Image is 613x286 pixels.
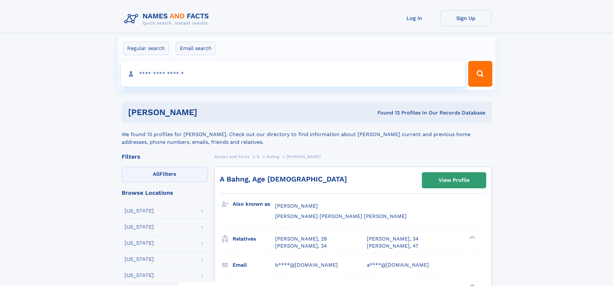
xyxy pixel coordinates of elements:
[125,241,154,246] div: [US_STATE]
[214,153,250,161] a: Names and Facts
[123,42,169,55] label: Regular search
[125,224,154,230] div: [US_STATE]
[121,61,466,87] input: search input
[275,235,327,242] a: [PERSON_NAME], 29
[257,154,260,159] span: B
[257,153,260,161] a: B
[153,171,160,177] span: All
[233,199,275,210] h3: Also known as
[122,10,214,28] img: Logo Names and Facts
[233,233,275,244] h3: Relatives
[176,42,216,55] label: Email search
[122,167,208,182] label: Filters
[275,203,318,209] span: [PERSON_NAME]
[275,242,327,250] a: [PERSON_NAME], 34
[125,208,154,213] div: [US_STATE]
[122,190,208,196] div: Browse Locations
[125,257,154,262] div: [US_STATE]
[267,153,279,161] a: Bahng
[468,235,476,239] div: ❯
[389,10,440,26] a: Log In
[440,10,492,26] a: Sign Up
[275,213,407,219] span: [PERSON_NAME] [PERSON_NAME] [PERSON_NAME]
[367,235,419,242] a: [PERSON_NAME], 34
[286,154,321,159] span: [PERSON_NAME]
[122,154,208,160] div: Filters
[468,61,492,87] button: Search Button
[233,260,275,271] h3: Email
[125,273,154,278] div: [US_STATE]
[128,108,287,116] h1: [PERSON_NAME]
[220,175,347,183] a: A Bahng, Age [DEMOGRAPHIC_DATA]
[422,173,486,188] a: View Profile
[287,109,485,116] div: Found 13 Profiles In Our Records Database
[122,123,492,146] div: We found 13 profiles for [PERSON_NAME]. Check out our directory to find information about [PERSON...
[267,154,279,159] span: Bahng
[367,242,418,250] a: [PERSON_NAME], 47
[439,173,469,188] div: View Profile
